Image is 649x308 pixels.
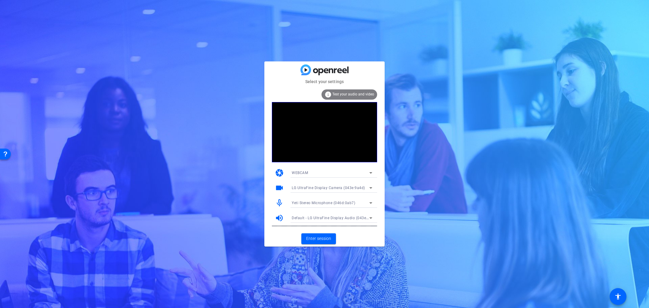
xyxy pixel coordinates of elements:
[275,183,284,192] mat-icon: videocam
[275,198,284,207] mat-icon: mic_none
[292,215,377,220] span: Default - LG UltraFine Display Audio (043e:9a4b)
[300,64,349,75] img: blue-gradient.svg
[306,235,331,242] span: Enter session
[614,293,622,300] mat-icon: accessibility
[275,168,284,177] mat-icon: camera
[324,91,332,98] mat-icon: info
[301,233,336,244] button: Enter session
[332,92,374,96] span: Test your audio and video
[275,213,284,222] mat-icon: volume_up
[264,78,385,85] mat-card-subtitle: Select your settings
[292,171,308,175] span: WEBCAM
[292,186,365,190] span: LG UltraFine Display Camera (043e:9a4d)
[292,201,355,205] span: Yeti Stereo Microphone (046d:0ab7)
